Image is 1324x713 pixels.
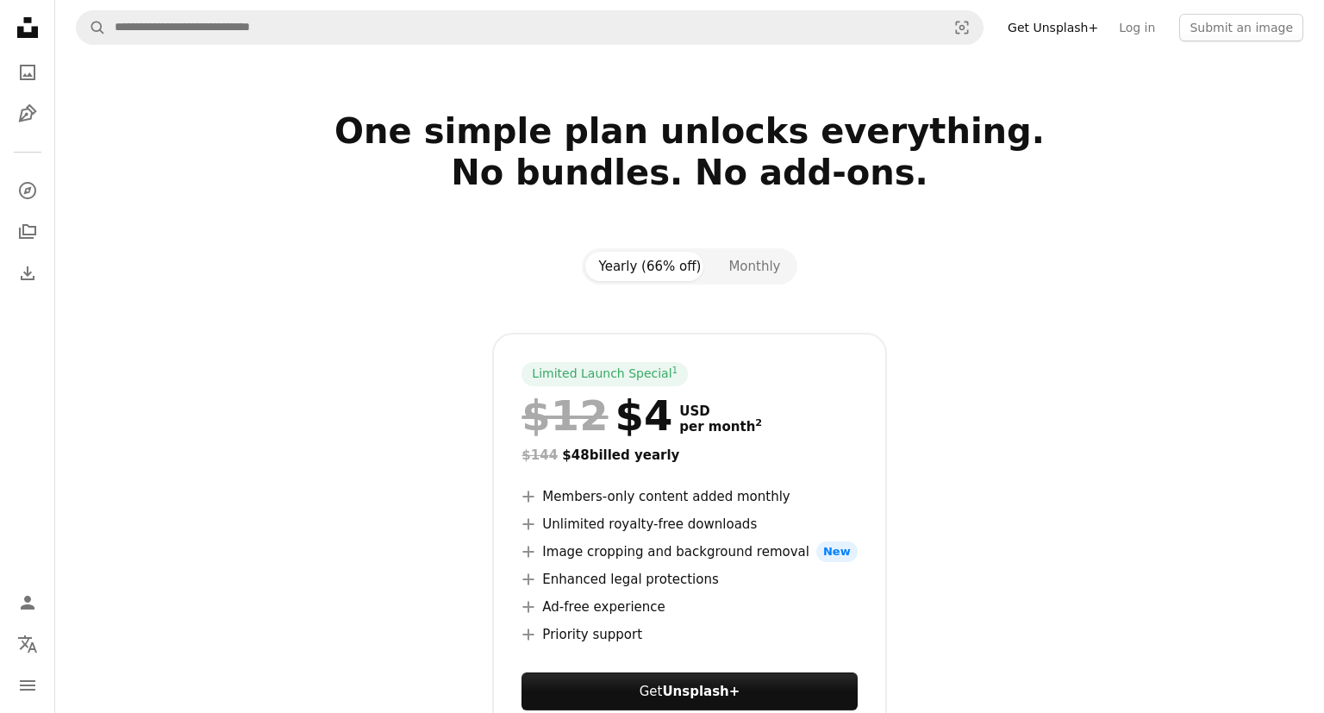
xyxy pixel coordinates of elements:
[521,393,608,438] span: $12
[131,110,1248,235] h2: One simple plan unlocks everything. No bundles. No add-ons.
[755,417,762,428] sup: 2
[10,97,45,131] a: Illustrations
[10,668,45,703] button: Menu
[521,486,857,507] li: Members-only content added monthly
[816,541,858,562] span: New
[752,419,765,435] a: 2
[521,672,857,710] button: GetUnsplash+
[679,403,762,419] span: USD
[10,627,45,661] button: Language
[10,256,45,291] a: Download History
[10,10,45,48] a: Home — Unsplash
[521,447,558,463] span: $144
[662,684,740,699] strong: Unsplash+
[76,10,984,45] form: Find visuals sitewide
[521,541,857,562] li: Image cropping and background removal
[672,365,678,375] sup: 1
[669,366,682,383] a: 1
[10,215,45,249] a: Collections
[521,445,857,466] div: $48 billed yearly
[521,624,857,645] li: Priority support
[1109,14,1165,41] a: Log in
[585,252,715,281] button: Yearly (66% off)
[997,14,1109,41] a: Get Unsplash+
[679,419,762,435] span: per month
[521,597,857,617] li: Ad-free experience
[77,11,106,44] button: Search Unsplash
[715,252,794,281] button: Monthly
[10,585,45,620] a: Log in / Sign up
[1179,14,1303,41] button: Submit an image
[521,514,857,535] li: Unlimited royalty-free downloads
[10,173,45,208] a: Explore
[941,11,983,44] button: Visual search
[521,362,688,386] div: Limited Launch Special
[521,393,672,438] div: $4
[10,55,45,90] a: Photos
[521,569,857,590] li: Enhanced legal protections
